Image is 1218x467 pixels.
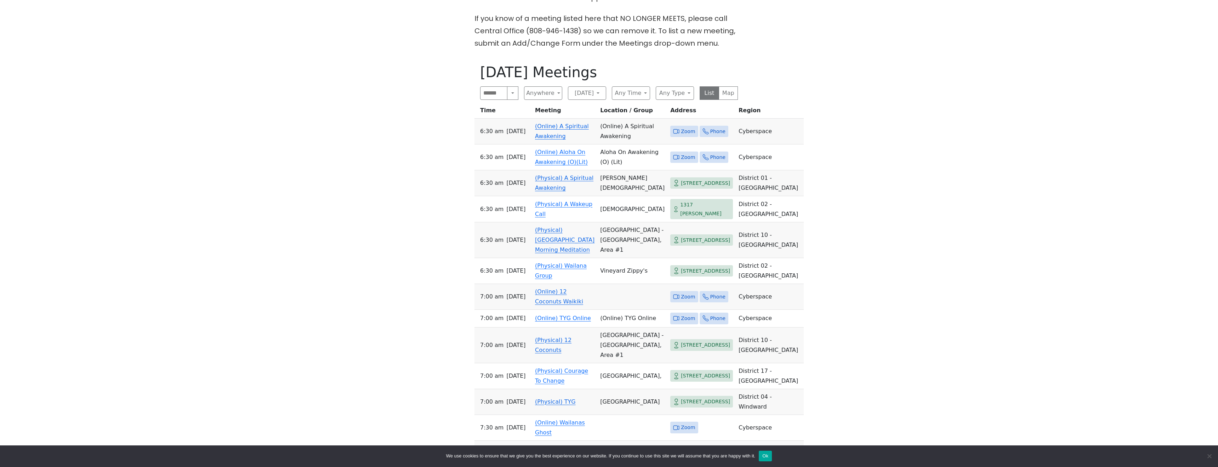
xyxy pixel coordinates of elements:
[480,152,503,162] span: 6:30 AM
[597,328,667,363] td: [GEOGRAPHIC_DATA] - [GEOGRAPHIC_DATA], Area #1
[700,86,719,100] button: List
[507,86,518,100] button: Search
[480,423,503,433] span: 7:30 AM
[736,144,804,170] td: Cyberspace
[474,12,744,50] p: If you know of a meeting listed here that NO LONGER MEETS, please call Central Office (808-946-14...
[736,196,804,222] td: District 02 - [GEOGRAPHIC_DATA]
[474,106,532,119] th: Time
[597,196,667,222] td: [DEMOGRAPHIC_DATA]
[506,371,525,381] span: [DATE]
[535,315,591,321] a: (Online) TYG Online
[759,451,772,461] button: Ok
[480,86,507,100] input: Search
[535,368,588,384] a: (Physical) Courage To Change
[446,452,755,460] span: We use cookies to ensure that we give you the best experience on our website. If you continue to ...
[681,267,730,275] span: [STREET_ADDRESS]
[681,371,730,380] span: [STREET_ADDRESS]
[535,123,589,139] a: (Online) A Spiritual Awakening
[597,389,667,415] td: [GEOGRAPHIC_DATA]
[597,222,667,258] td: [GEOGRAPHIC_DATA] - [GEOGRAPHIC_DATA], Area #1
[736,328,804,363] td: District 10 - [GEOGRAPHIC_DATA]
[506,235,525,245] span: [DATE]
[736,441,804,467] td: Cyberspace
[506,204,525,214] span: [DATE]
[681,314,695,323] span: Zoom
[506,340,525,350] span: [DATE]
[681,341,730,349] span: [STREET_ADDRESS]
[480,397,503,407] span: 7:00 AM
[524,86,562,100] button: Anywhere
[480,371,503,381] span: 7:00 AM
[1206,452,1213,460] span: No
[736,106,804,119] th: Region
[736,310,804,328] td: Cyberspace
[736,119,804,144] td: Cyberspace
[597,310,667,328] td: (Online) TYG Online
[736,389,804,415] td: District 04 - Windward
[480,204,503,214] span: 6:30 AM
[681,236,730,245] span: [STREET_ADDRESS]
[535,262,587,279] a: (Physical) Wailana Group
[612,86,650,100] button: Any Time
[568,86,606,100] button: [DATE]
[667,106,736,119] th: Address
[480,64,738,81] h1: [DATE] Meetings
[597,258,667,284] td: Vineyard Zippy's
[480,266,503,276] span: 6:30 AM
[535,337,571,353] a: (Physical) 12 Coconuts
[535,201,592,217] a: (Physical) A Wakeup Call
[480,313,503,323] span: 7:00 AM
[681,127,695,136] span: Zoom
[535,149,588,165] a: (Online) Aloha On Awakening (O)(Lit)
[681,423,695,432] span: Zoom
[597,144,667,170] td: Aloha On Awakening (O) (Lit)
[535,419,585,436] a: (Online) Wailanas Ghost
[736,363,804,389] td: District 17 - [GEOGRAPHIC_DATA]
[535,175,593,191] a: (Physical) A Spiritual Awakening
[719,86,738,100] button: Map
[710,127,725,136] span: Phone
[480,235,503,245] span: 6:30 AM
[506,292,525,302] span: [DATE]
[597,363,667,389] td: [GEOGRAPHIC_DATA],
[506,423,525,433] span: [DATE]
[480,178,503,188] span: 6:30 AM
[480,340,503,350] span: 7:00 AM
[656,86,694,100] button: Any Type
[736,258,804,284] td: District 02 - [GEOGRAPHIC_DATA]
[597,170,667,196] td: [PERSON_NAME][DEMOGRAPHIC_DATA]
[710,153,725,162] span: Phone
[506,397,525,407] span: [DATE]
[736,170,804,196] td: District 01 - [GEOGRAPHIC_DATA]
[506,266,525,276] span: [DATE]
[506,126,525,136] span: [DATE]
[681,179,730,188] span: [STREET_ADDRESS]
[480,126,503,136] span: 6:30 AM
[710,314,725,323] span: Phone
[736,415,804,441] td: Cyberspace
[535,227,594,253] a: (Physical) [GEOGRAPHIC_DATA] Morning Meditation
[736,222,804,258] td: District 10 - [GEOGRAPHIC_DATA]
[535,288,583,305] a: (Online) 12 Coconuts Waikiki
[736,284,804,310] td: Cyberspace
[680,200,730,218] span: 1317 [PERSON_NAME]
[681,292,695,301] span: Zoom
[710,292,725,301] span: Phone
[532,106,597,119] th: Meeting
[597,106,667,119] th: Location / Group
[506,152,525,162] span: [DATE]
[506,178,525,188] span: [DATE]
[535,398,576,405] a: (Physical) TYG
[681,153,695,162] span: Zoom
[597,119,667,144] td: (Online) A Spiritual Awakening
[681,397,730,406] span: [STREET_ADDRESS]
[506,313,525,323] span: [DATE]
[480,292,503,302] span: 7:00 AM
